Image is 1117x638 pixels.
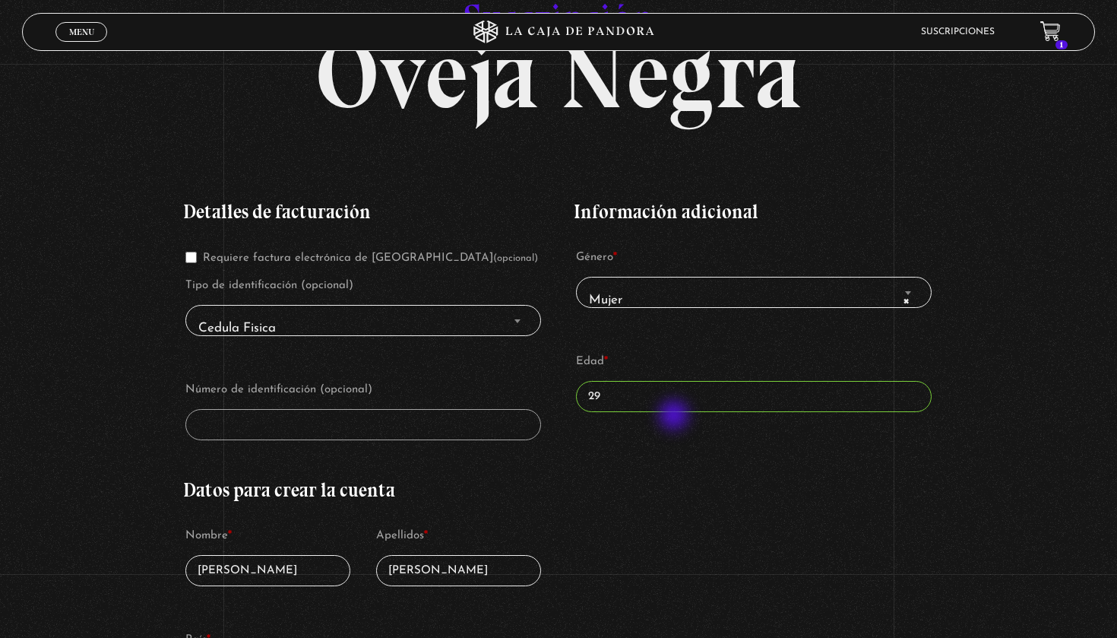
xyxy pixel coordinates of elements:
[185,305,541,336] span: Cedula Fisica
[185,525,350,548] label: Nombre
[1040,21,1061,42] a: 1
[64,40,100,51] span: Cerrar
[493,253,538,263] span: (opcional)
[183,202,543,221] h3: Detalles de facturación
[376,525,541,548] label: Apellidos
[69,27,94,37] span: Menu
[574,202,934,221] h3: Información adicional
[576,246,932,269] label: Género
[185,252,538,264] label: Requiere factura electrónica de [GEOGRAPHIC_DATA]
[192,312,534,346] span: Cedula Fisica
[1055,40,1068,49] span: 1
[183,481,543,500] h3: Datos para crear la cuenta
[583,284,925,318] span: Mujer
[185,275,541,297] label: Tipo de identificación (opcional)
[185,252,197,263] input: Requiere factura electrónica de [GEOGRAPHIC_DATA](opcional)
[921,27,995,37] a: Suscripciones
[576,351,932,373] label: Edad
[185,379,541,402] label: Número de identificación (opcional)
[576,277,932,308] span: Mujer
